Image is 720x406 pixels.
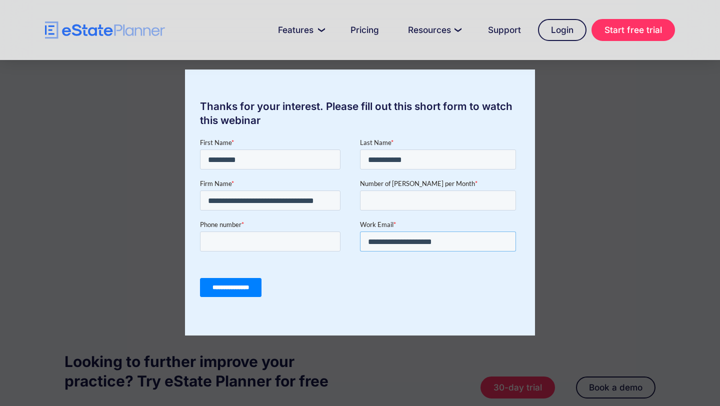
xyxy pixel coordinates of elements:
a: Support [476,20,533,40]
iframe: Form 0 [200,137,520,305]
div: Thanks for your interest. Please fill out this short form to watch this webinar [185,99,535,127]
a: Pricing [338,20,391,40]
a: Start free trial [591,19,675,41]
a: Login [538,19,586,41]
a: Resources [396,20,471,40]
a: home [45,21,165,39]
a: Features [266,20,333,40]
